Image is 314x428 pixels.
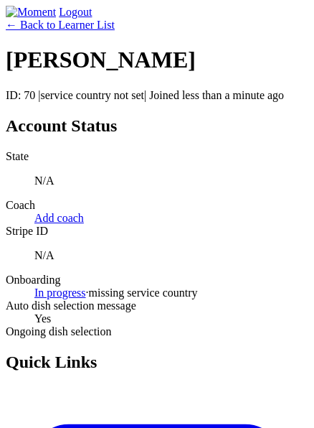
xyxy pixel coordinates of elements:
[6,6,56,19] img: Moment
[86,287,89,299] span: ·
[6,116,308,136] h2: Account Status
[59,6,92,18] a: Logout
[41,89,144,101] span: service country not set
[6,89,308,102] p: ID: 70 | | Joined less than a minute ago
[89,287,198,299] span: missing service country
[6,150,308,163] dt: State
[34,175,308,187] p: N/A
[6,353,308,372] h2: Quick Links
[6,225,308,238] dt: Stripe ID
[34,249,308,262] p: N/A
[6,199,308,212] dt: Coach
[6,47,308,73] h1: [PERSON_NAME]
[6,274,308,287] dt: Onboarding
[34,312,51,325] span: Yes
[6,299,308,312] dt: Auto dish selection message
[6,325,308,338] dt: Ongoing dish selection
[6,19,115,31] a: ← Back to Learner List
[34,287,86,299] a: In progress
[34,212,84,224] a: Add coach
